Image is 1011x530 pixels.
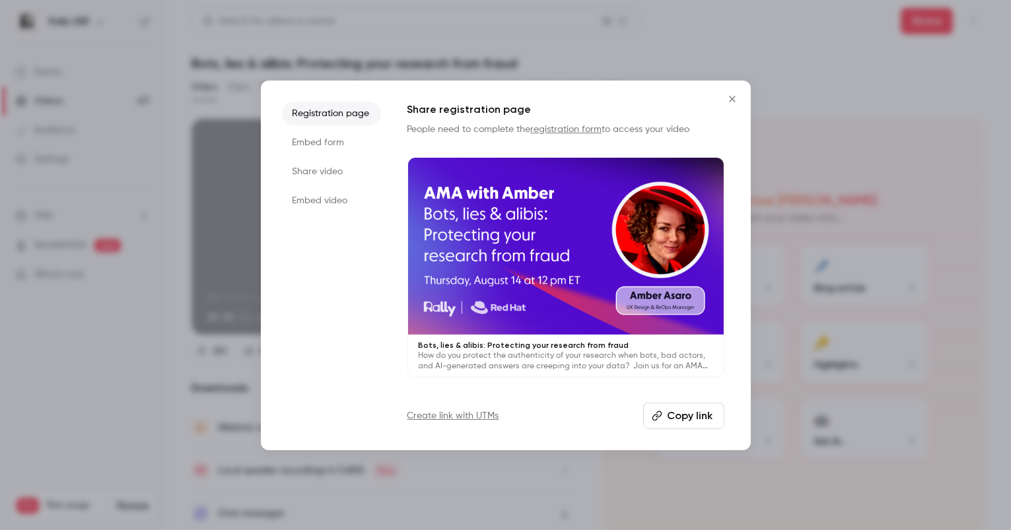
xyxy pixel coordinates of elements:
a: Create link with UTMs [407,409,499,422]
h1: Share registration page [407,102,724,117]
li: Embed video [282,189,381,213]
p: People need to complete the to access your video [407,123,724,136]
li: Share video [282,160,381,183]
a: Bots, lies & alibis: Protecting your research from fraudHow do you protect the authenticity of yo... [407,157,724,378]
p: Bots, lies & alibis: Protecting your research from fraud [419,340,713,350]
button: Copy link [643,403,724,429]
p: How do you protect the authenticity of your research when bots, bad actors, and AI-generated answ... [419,350,713,372]
li: Registration page [282,102,381,125]
li: Embed form [282,131,381,154]
button: Close [719,86,746,112]
a: registration form [531,125,602,134]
